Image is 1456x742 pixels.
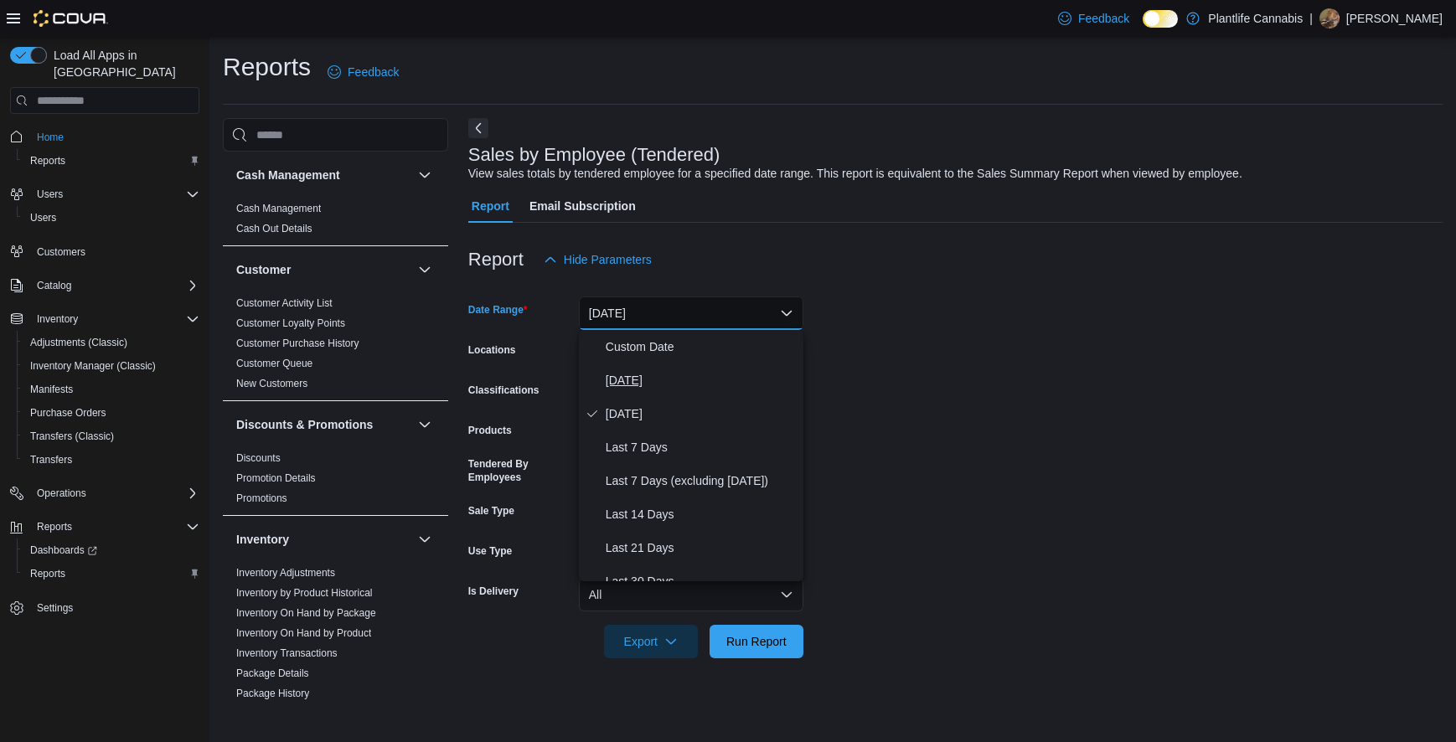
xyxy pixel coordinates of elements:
span: Customers [37,245,85,259]
span: Customer Queue [236,357,312,370]
a: Purchase Orders [23,403,113,423]
button: Reports [17,562,206,585]
label: Locations [468,343,516,357]
label: Tendered By Employees [468,457,572,484]
p: Plantlife Cannabis [1208,8,1303,28]
span: Transfers (Classic) [30,430,114,443]
span: Catalog [30,276,199,296]
button: Customer [415,260,435,280]
button: Cash Management [236,167,411,183]
button: Adjustments (Classic) [17,331,206,354]
button: Purchase Orders [17,401,206,425]
a: Home [30,127,70,147]
span: Inventory [30,309,199,329]
button: Next [468,118,488,138]
button: Transfers (Classic) [17,425,206,448]
span: Load All Apps in [GEOGRAPHIC_DATA] [47,47,199,80]
button: Discounts & Promotions [236,416,411,433]
a: Promotion Details [236,472,316,484]
a: Inventory On Hand by Product [236,627,371,639]
span: Report [472,189,509,223]
div: Mary Babiuk [1319,8,1340,28]
span: Reports [30,517,199,537]
span: Cash Out Details [236,222,312,235]
a: Promotions [236,492,287,504]
span: Inventory [37,312,78,326]
span: Settings [37,601,73,615]
span: Users [30,211,56,224]
span: Inventory Transactions [236,647,338,660]
button: Operations [30,483,93,503]
button: Reports [17,149,206,173]
a: Transfers [23,450,79,470]
span: Feedback [348,64,399,80]
span: Last 7 Days [606,437,797,457]
label: Use Type [468,544,512,558]
a: Inventory Transactions [236,647,338,659]
span: Users [30,184,199,204]
span: Transfers (Classic) [23,426,199,446]
div: Customer [223,293,448,400]
button: Transfers [17,448,206,471]
button: Manifests [17,378,206,401]
button: Catalog [3,274,206,297]
a: Inventory by Product Historical [236,587,373,599]
span: Package Details [236,667,309,680]
button: Users [3,183,206,206]
h3: Customer [236,261,291,278]
button: Run Report [710,625,803,658]
span: Customer Loyalty Points [236,317,345,330]
span: Catalog [37,279,71,292]
span: Customer Purchase History [236,337,359,350]
button: Discounts & Promotions [415,415,435,435]
a: Reports [23,564,72,584]
span: Last 14 Days [606,504,797,524]
span: Reports [23,151,199,171]
span: Discounts [236,451,281,465]
a: Customer Activity List [236,297,333,309]
span: Inventory Manager (Classic) [30,359,156,373]
a: Reports [23,151,72,171]
span: Reports [23,564,199,584]
a: Dashboards [23,540,104,560]
a: Users [23,208,63,228]
span: Home [37,131,64,144]
span: [DATE] [606,370,797,390]
span: Package History [236,687,309,700]
span: Inventory On Hand by Product [236,626,371,640]
span: Reports [30,567,65,580]
span: Hide Parameters [564,251,652,268]
button: Users [30,184,70,204]
span: Dashboards [23,540,199,560]
span: Users [23,208,199,228]
a: Package History [236,688,309,699]
nav: Complex example [10,117,199,663]
button: Inventory [415,529,435,549]
button: All [579,578,803,611]
a: New Customers [236,378,307,389]
button: Home [3,124,206,148]
a: Cash Management [236,203,321,214]
span: Inventory On Hand by Package [236,606,376,620]
label: Classifications [468,384,540,397]
button: Reports [3,515,206,538]
span: Inventory Adjustments [236,566,335,580]
span: Operations [30,483,199,503]
span: Settings [30,597,199,618]
a: Cash Out Details [236,223,312,234]
span: Home [30,126,199,147]
a: Inventory Adjustments [236,567,335,579]
a: Adjustments (Classic) [23,332,134,353]
span: New Customers [236,377,307,390]
a: Product Expirations [236,708,323,719]
span: Adjustments (Classic) [30,336,127,349]
a: Customer Loyalty Points [236,317,345,329]
span: Inventory Manager (Classic) [23,356,199,376]
div: Discounts & Promotions [223,448,448,515]
a: Dashboards [17,538,206,562]
span: Promotion Details [236,471,316,485]
span: Reports [30,154,65,167]
a: Feedback [321,55,405,89]
div: Cash Management [223,198,448,245]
